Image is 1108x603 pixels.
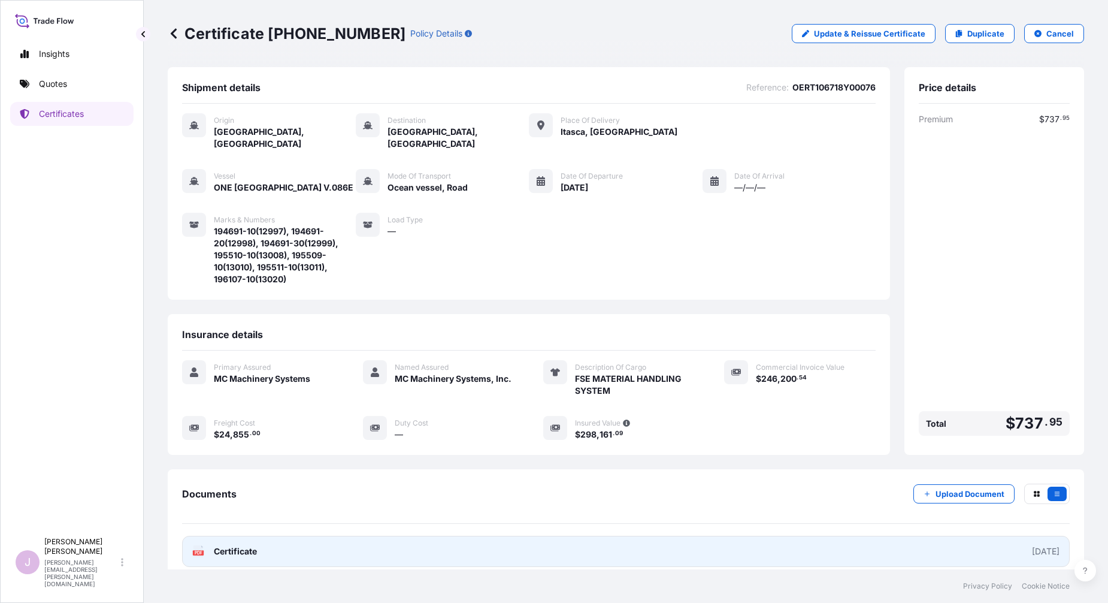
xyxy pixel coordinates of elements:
[1062,116,1070,120] span: 95
[214,430,219,439] span: $
[25,556,31,568] span: J
[44,559,119,587] p: [PERSON_NAME][EMAIL_ADDRESS][PERSON_NAME][DOMAIN_NAME]
[395,373,511,385] span: MC Machinery Systems, Inc.
[1045,418,1048,426] span: .
[168,24,405,43] p: Certificate [PHONE_NUMBER]
[777,375,780,383] span: ,
[734,171,785,181] span: Date of Arrival
[214,126,356,150] span: [GEOGRAPHIC_DATA], [GEOGRAPHIC_DATA]
[575,373,695,397] span: FSE MATERIAL HANDLING SYSTEM
[913,484,1015,503] button: Upload Document
[214,418,255,428] span: Freight Cost
[219,430,230,439] span: 24
[945,24,1015,43] a: Duplicate
[230,430,233,439] span: ,
[250,432,252,436] span: .
[580,430,597,439] span: 298
[780,375,797,383] span: 200
[597,430,600,439] span: ,
[388,116,426,125] span: Destination
[388,225,396,237] span: —
[1045,115,1059,123] span: 737
[214,363,271,372] span: Primary Assured
[388,171,451,181] span: Mode of Transport
[39,78,67,90] p: Quotes
[756,375,761,383] span: $
[756,363,844,372] span: Commercial Invoice Value
[44,537,119,556] p: [PERSON_NAME] [PERSON_NAME]
[10,102,134,126] a: Certificates
[600,430,612,439] span: 161
[39,108,84,120] p: Certificates
[388,126,529,150] span: [GEOGRAPHIC_DATA], [GEOGRAPHIC_DATA]
[575,430,580,439] span: $
[214,373,310,385] span: MC Machinery Systems
[613,432,614,436] span: .
[797,376,798,380] span: .
[395,363,449,372] span: Named Assured
[967,28,1004,40] p: Duplicate
[214,545,257,557] span: Certificate
[10,42,134,66] a: Insights
[936,488,1004,500] p: Upload Document
[561,126,677,138] span: Itasca, [GEOGRAPHIC_DATA]
[1046,28,1074,40] p: Cancel
[919,113,953,125] span: Premium
[182,82,261,94] span: Shipment details
[39,48,69,60] p: Insights
[615,432,623,436] span: 09
[214,182,353,194] span: ONE [GEOGRAPHIC_DATA] V.086E
[388,182,468,194] span: Ocean vessel, Road
[214,225,356,285] span: 194691-10(12997), 194691-20(12998), 194691-30(12999), 195510-10(13008), 195509-10(13010), 195511-...
[561,171,623,181] span: Date of Departure
[792,82,876,94] span: OERT106718Y00076
[575,418,620,428] span: Insured Value
[792,24,936,43] a: Update & Reissue Certificate
[182,536,1070,567] a: PDFCertificate[DATE]
[182,328,263,340] span: Insurance details
[195,551,202,555] text: PDF
[575,363,646,372] span: Description Of Cargo
[734,182,765,194] span: —/—/—
[1032,545,1059,557] div: [DATE]
[410,28,462,40] p: Policy Details
[561,182,588,194] span: [DATE]
[1049,418,1062,426] span: 95
[1022,581,1070,591] a: Cookie Notice
[388,215,423,225] span: Load Type
[233,430,249,439] span: 855
[252,432,261,436] span: 00
[395,429,403,441] span: —
[214,215,275,225] span: Marks & Numbers
[814,28,925,40] p: Update & Reissue Certificate
[182,488,237,500] span: Documents
[799,376,807,380] span: 54
[1015,416,1043,431] span: 737
[214,116,234,125] span: Origin
[10,72,134,96] a: Quotes
[214,171,235,181] span: Vessel
[919,82,976,94] span: Price details
[761,375,777,383] span: 246
[963,581,1012,591] a: Privacy Policy
[1039,115,1045,123] span: $
[1060,116,1062,120] span: .
[395,418,428,428] span: Duty Cost
[926,418,946,430] span: Total
[561,116,620,125] span: Place of Delivery
[1024,24,1084,43] button: Cancel
[1006,416,1015,431] span: $
[746,82,789,94] span: Reference :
